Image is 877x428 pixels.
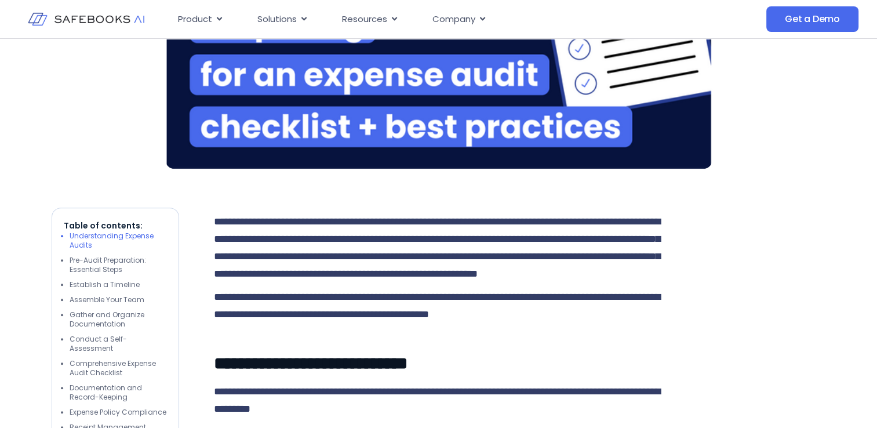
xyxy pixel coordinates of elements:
li: Establish a Timeline [70,280,167,289]
span: Solutions [257,13,297,26]
span: Resources [342,13,387,26]
li: Assemble Your Team [70,295,167,304]
li: Gather and Organize Documentation [70,310,167,329]
li: Understanding Expense Audits [70,231,167,250]
span: Product [178,13,212,26]
span: Get a Demo [785,13,840,25]
li: Conduct a Self-Assessment [70,335,167,353]
li: Documentation and Record-Keeping [70,383,167,402]
span: Company [432,13,475,26]
p: Table of contents: [64,220,167,231]
li: Expense Policy Compliance [70,408,167,417]
div: Menu Toggle [169,8,667,31]
li: Comprehensive Expense Audit Checklist [70,359,167,378]
a: Get a Demo [766,6,858,32]
nav: Menu [169,8,667,31]
li: Pre-Audit Preparation: Essential Steps [70,256,167,274]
